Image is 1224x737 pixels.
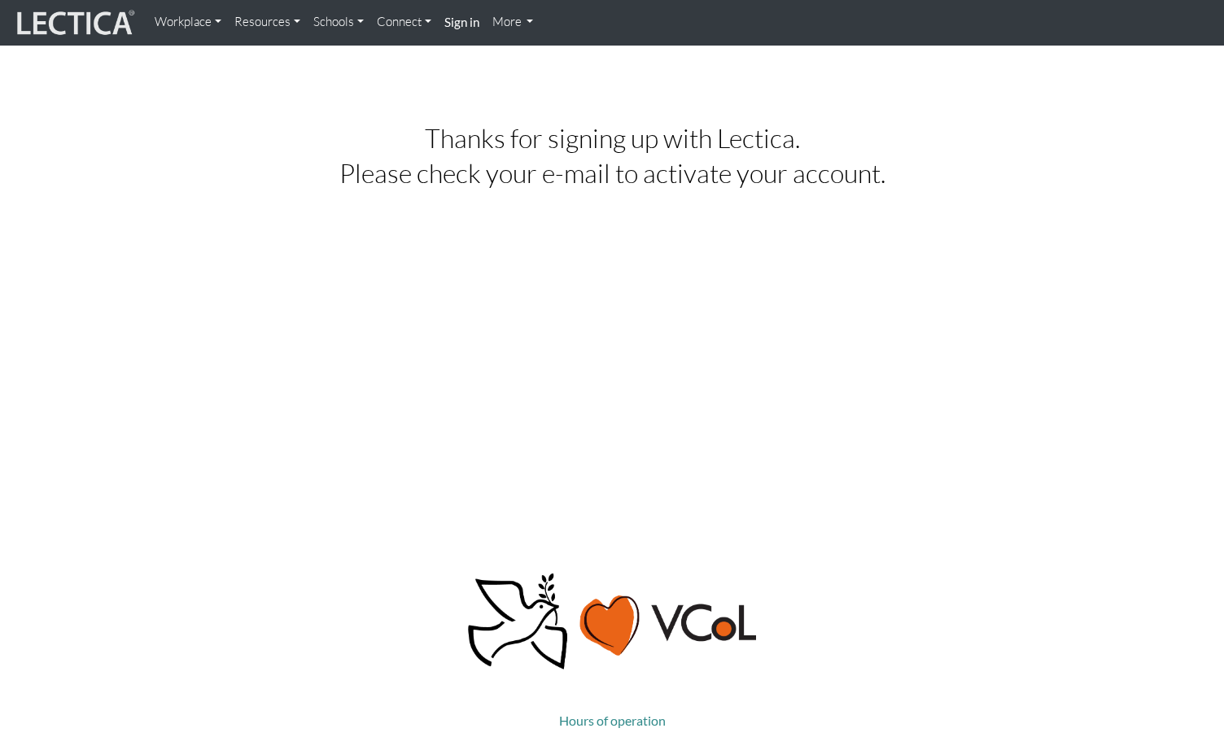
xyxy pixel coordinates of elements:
[13,7,135,38] img: lecticalive
[486,7,540,38] a: More
[216,159,1008,187] h2: Please check your e-mail to activate your account.
[463,571,761,672] img: Peace, love, VCoL
[228,7,307,38] a: Resources
[216,124,1008,152] h2: Thanks for signing up with Lectica.
[307,7,370,38] a: Schools
[559,713,666,728] a: Hours of operation
[148,7,228,38] a: Workplace
[370,7,438,38] a: Connect
[444,15,479,29] strong: Sign in
[438,7,486,39] a: Sign in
